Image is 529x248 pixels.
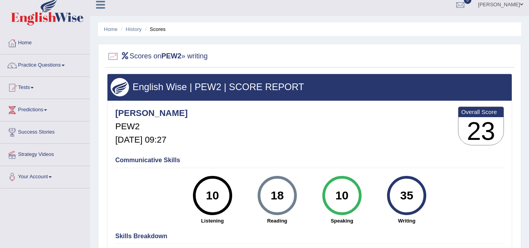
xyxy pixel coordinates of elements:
h3: English Wise | PEW2 | SCORE REPORT [111,82,509,92]
h4: Skills Breakdown [115,233,504,240]
img: wings.png [111,78,129,96]
strong: Listening [184,217,241,224]
a: Practice Questions [0,54,90,74]
strong: Writing [378,217,435,224]
strong: Speaking [313,217,370,224]
li: Scores [143,25,166,33]
a: Success Stories [0,121,90,141]
h4: [PERSON_NAME] [115,109,188,118]
a: History [126,26,142,32]
h5: [DATE] 09:27 [115,135,188,145]
h4: Communicative Skills [115,157,504,164]
b: Overall Score [461,109,501,115]
h2: Scores on » writing [107,51,208,62]
strong: Reading [249,217,305,224]
div: 10 [327,179,356,212]
a: Predictions [0,99,90,119]
a: Tests [0,77,90,96]
div: 35 [393,179,421,212]
a: Strategy Videos [0,144,90,163]
a: Home [104,26,118,32]
div: 18 [263,179,291,212]
b: PEW2 [162,52,182,60]
div: 10 [198,179,227,212]
a: Your Account [0,166,90,186]
a: Home [0,32,90,52]
h3: 23 [458,117,504,145]
h5: PEW2 [115,122,188,131]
